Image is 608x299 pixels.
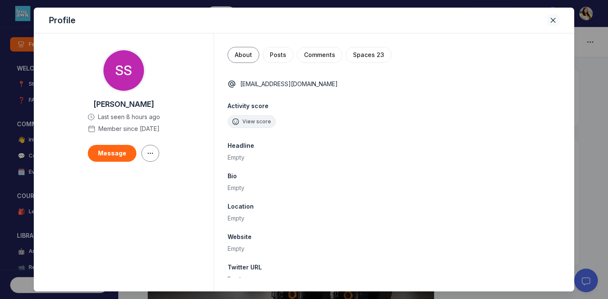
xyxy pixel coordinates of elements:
[88,145,136,162] button: Message
[228,102,561,110] span: Activity score
[228,215,244,222] span: Empty
[228,154,244,161] span: Empty
[377,51,384,58] span: 23
[304,51,335,58] span: Comments
[93,99,154,109] span: [PERSON_NAME]
[228,184,244,191] span: Empty
[547,14,559,26] button: Close
[270,51,286,58] span: Posts
[235,51,252,58] span: About
[228,115,276,128] button: View score
[353,51,384,58] span: Spaces
[228,275,244,283] span: Empty
[346,47,391,63] button: Spaces23
[228,233,252,241] span: Website
[297,47,342,63] button: Comments
[242,118,271,125] span: View score
[103,50,144,91] div: SS
[228,172,237,180] span: Bio
[228,141,254,150] span: Headline
[98,113,160,121] span: Last seen 8 hours ago
[228,263,262,272] span: Twitter URL
[49,14,76,26] h5: Profile
[228,47,259,63] button: About
[263,47,293,63] button: Posts
[98,125,160,133] span: Member since [DATE]
[228,245,244,252] span: Empty
[240,80,338,88] p: [EMAIL_ADDRESS][DOMAIN_NAME]
[228,202,254,211] span: Location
